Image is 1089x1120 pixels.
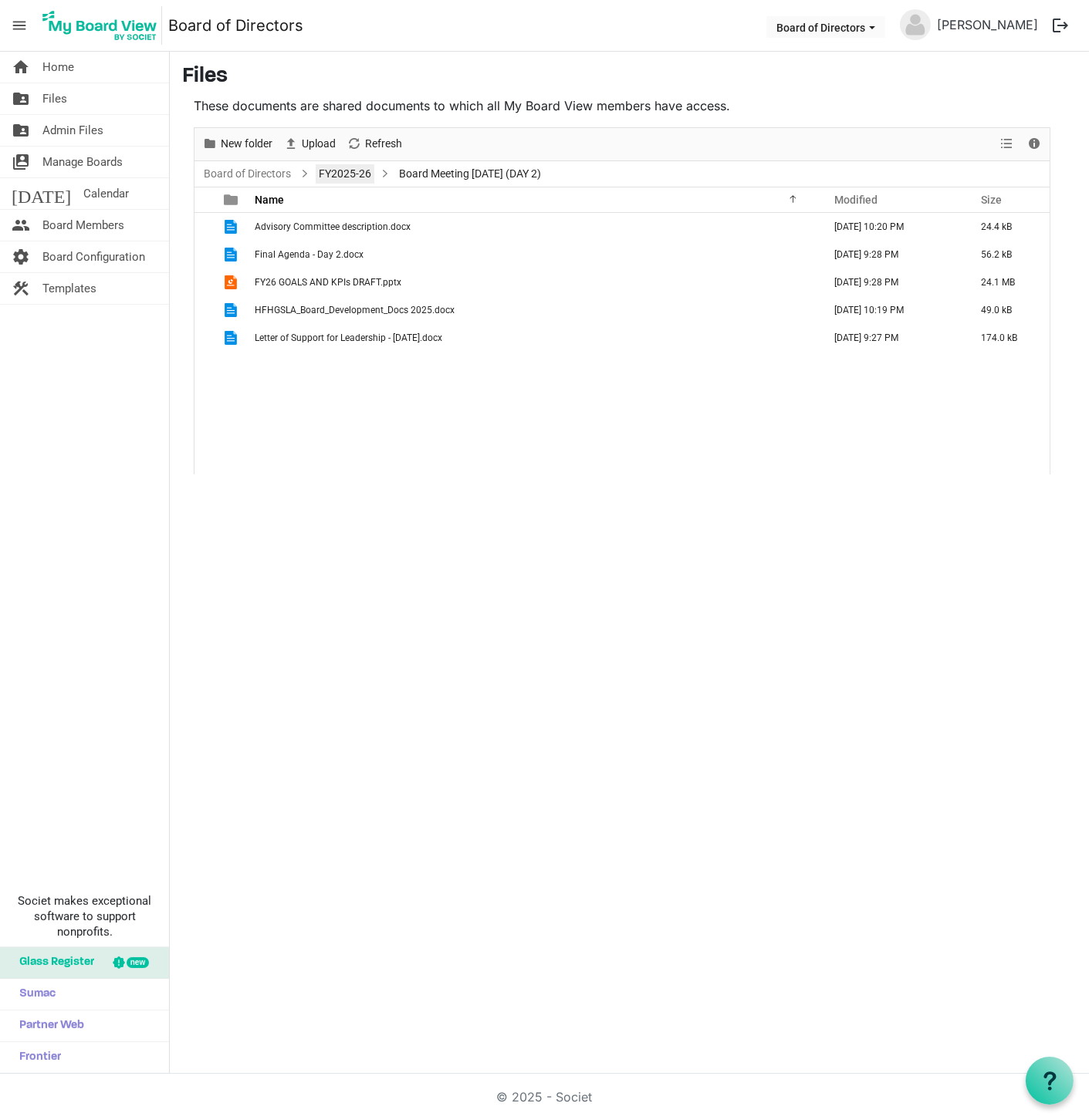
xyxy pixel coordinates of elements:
[300,134,337,153] span: Upload
[12,947,94,978] span: Glass Register
[965,324,1050,352] td: 174.0 kB is template cell column header Size
[818,213,965,241] td: August 27, 2025 10:20 PM column header Modified
[42,52,74,83] span: Home
[42,210,124,241] span: Board Members
[981,194,1002,206] span: Size
[965,241,1050,268] td: 56.2 kB is template cell column header Size
[255,332,442,343] span: Letter of Support for Leadership - [DATE].docx
[396,164,544,184] span: Board Meeting [DATE] (DAY 2)
[997,134,1016,153] button: View dropdownbutton
[42,273,96,304] span: Templates
[280,134,338,153] button: Upload
[250,268,818,296] td: FY26 GOALS AND KPIs DRAFT.pptx is template cell column header Name
[219,134,274,153] span: New folder
[194,296,215,324] td: checkbox
[255,249,364,260] span: Final Agenda - Day 2.docx
[900,9,931,40] img: no-profile-picture.svg
[7,893,162,940] span: Societ makes exceptional software to support nonprofits.
[250,296,818,324] td: HFHGSLA_Board_Development_Docs 2025.docx is template cell column header Name
[364,134,404,153] span: Refresh
[818,296,965,324] td: August 27, 2025 10:19 PM column header Modified
[194,268,215,296] td: checkbox
[818,268,965,296] td: August 27, 2025 9:28 PM column header Modified
[12,178,71,209] span: [DATE]
[255,194,284,206] span: Name
[965,213,1050,241] td: 24.4 kB is template cell column header Size
[42,147,123,177] span: Manage Boards
[278,128,341,160] div: Upload
[42,241,145,272] span: Board Configuration
[965,268,1050,296] td: 24.1 MB is template cell column header Size
[12,147,30,177] span: switch_account
[127,957,149,968] div: new
[818,241,965,268] td: August 27, 2025 9:28 PM column header Modified
[12,1010,84,1041] span: Partner Web
[215,296,250,324] td: is template cell column header type
[197,128,278,160] div: New folder
[255,305,455,315] span: HFHGSLA_Board_Development_Docs 2025.docx
[931,9,1044,40] a: [PERSON_NAME]
[12,83,30,114] span: folder_shared
[194,213,215,241] td: checkbox
[201,164,294,184] a: Board of Directors
[215,213,250,241] td: is template cell column header type
[194,96,1050,115] p: These documents are shared documents to which all My Board View members have access.
[1021,128,1047,160] div: Details
[12,52,30,83] span: home
[5,11,34,40] span: menu
[341,128,408,160] div: Refresh
[194,324,215,352] td: checkbox
[995,128,1021,160] div: View
[215,241,250,268] td: is template cell column header type
[12,1042,61,1073] span: Frontier
[250,324,818,352] td: Letter of Support for Leadership - August 2025.docx is template cell column header Name
[199,134,275,153] button: New folder
[255,221,411,232] span: Advisory Committee description.docx
[818,324,965,352] td: August 27, 2025 9:27 PM column header Modified
[834,194,878,206] span: Modified
[965,296,1050,324] td: 49.0 kB is template cell column header Size
[38,6,162,45] img: My Board View Logo
[83,178,129,209] span: Calendar
[255,277,401,288] span: FY26 GOALS AND KPIs DRAFT.pptx
[215,324,250,352] td: is template cell column header type
[250,213,818,241] td: Advisory Committee description.docx is template cell column header Name
[168,10,303,41] a: Board of Directors
[38,6,168,45] a: My Board View Logo
[12,273,30,304] span: construction
[12,210,30,241] span: people
[194,241,215,268] td: checkbox
[497,1089,593,1105] a: © 2025 - Societ
[1044,9,1077,42] button: logout
[42,115,103,146] span: Admin Files
[215,268,250,296] td: is template cell column header type
[12,241,30,272] span: settings
[182,64,1077,90] h3: Files
[1023,134,1044,153] button: Details
[766,16,885,38] button: Board of Directors dropdownbutton
[12,979,56,1010] span: Sumac
[250,241,818,268] td: Final Agenda - Day 2.docx is template cell column header Name
[12,115,30,146] span: folder_shared
[42,83,67,114] span: Files
[343,134,404,153] button: Refresh
[316,164,374,184] a: FY2025-26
